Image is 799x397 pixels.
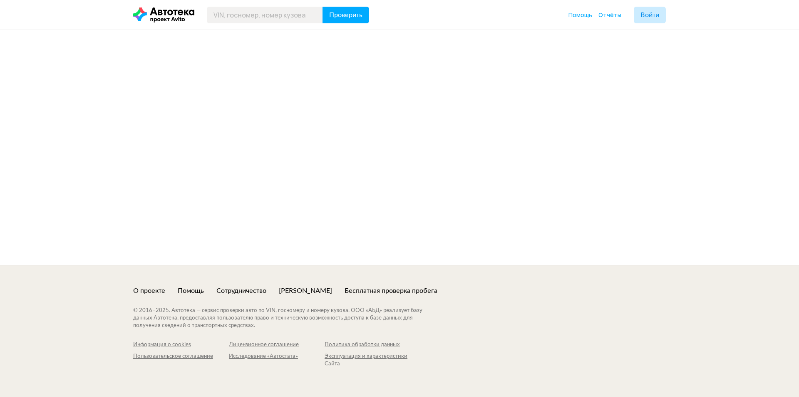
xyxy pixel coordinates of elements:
button: Войти [634,7,666,23]
a: Пользовательское соглашение [133,353,229,368]
a: Политика обработки данных [325,341,420,349]
a: Отчёты [598,11,621,19]
a: Бесплатная проверка пробега [345,286,437,295]
a: Помощь [568,11,592,19]
a: [PERSON_NAME] [279,286,332,295]
a: Эксплуатация и характеристики Сайта [325,353,420,368]
a: Помощь [178,286,204,295]
a: О проекте [133,286,165,295]
a: Информация о cookies [133,341,229,349]
a: Сотрудничество [216,286,266,295]
span: Войти [640,12,659,18]
a: Лицензионное соглашение [229,341,325,349]
input: VIN, госномер, номер кузова [207,7,323,23]
span: Проверить [329,12,362,18]
button: Проверить [323,7,369,23]
div: © 2016– 2025 . Автотека — сервис проверки авто по VIN, госномеру и номеру кузова. ООО «АБД» реали... [133,307,439,330]
div: Пользовательское соглашение [133,353,229,360]
a: Исследование «Автостата» [229,353,325,368]
div: Исследование «Автостата» [229,353,325,360]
